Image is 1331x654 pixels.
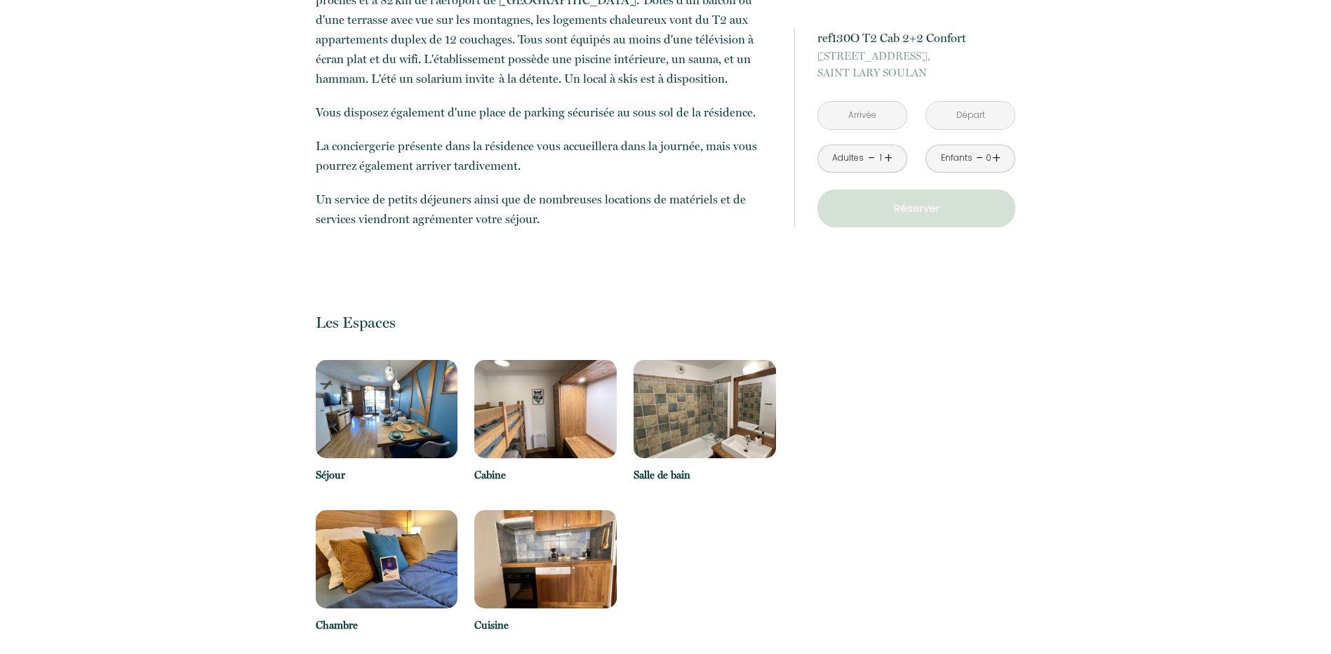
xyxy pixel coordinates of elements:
p: ref130O T2 Cab 2+2 Confort [817,28,1015,48]
p: La conciergerie présente dans la résidence vous accueillera dans la journée, mais vous pourrez ég... [316,136,776,175]
p: Les Espaces [316,313,776,332]
p: Réserver [822,200,1010,217]
p: Vous disposez également d'une place de parking sécurisée au sous sol de la résidence. [316,102,776,122]
a: + [992,147,1001,169]
span: [STREET_ADDRESS], [817,48,1015,65]
a: - [868,147,876,169]
input: Arrivée [818,102,907,129]
p: Séjour [316,467,458,483]
p: Cuisine [474,617,617,634]
img: 17293250368735.jpg [316,360,458,458]
div: 1 [877,152,884,165]
div: 0 [985,152,992,165]
div: Enfants [941,152,972,165]
p: SAINT LARY SOULAN [817,48,1015,81]
input: Départ [926,102,1015,129]
img: 17293250913799.jpg [474,360,617,458]
p: Cabine [474,467,617,483]
img: 1729325143967.jpg [316,510,458,608]
button: Réserver [817,189,1015,227]
p: Salle de bain [634,467,776,483]
a: + [884,147,892,169]
a: - [976,147,984,169]
img: 17293251105992.jpg [634,360,776,458]
p: Un service de petits déjeuners ainsi que de nombreuses locations de matériels et de services vien... [316,189,776,229]
img: 17293251739935.jpg [474,510,617,608]
div: Adultes [832,152,864,165]
p: Chambre [316,617,458,634]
